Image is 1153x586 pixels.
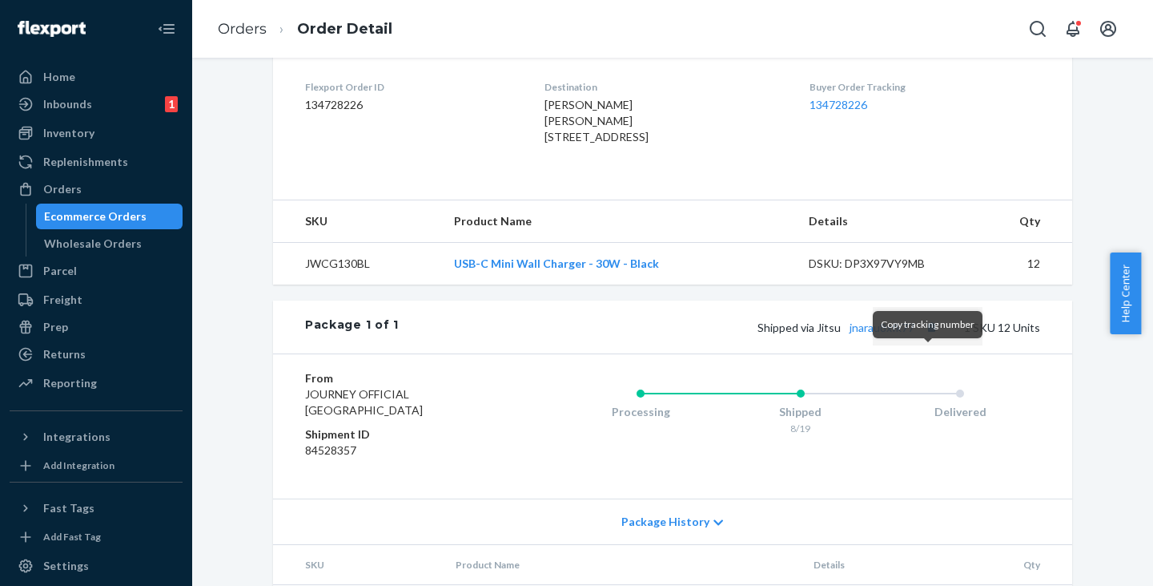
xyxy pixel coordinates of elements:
[43,375,97,391] div: Reporting
[441,200,795,243] th: Product Name
[305,97,519,113] dd: 134728226
[10,314,183,340] a: Prep
[10,553,183,579] a: Settings
[544,98,649,143] span: [PERSON_NAME] [PERSON_NAME] [STREET_ADDRESS]
[43,429,110,445] div: Integrations
[10,64,183,90] a: Home
[10,370,183,396] a: Reporting
[1057,13,1089,45] button: Open notifications
[305,387,423,417] span: JOURNEY OFFICIAL [GEOGRAPHIC_DATA]
[43,125,94,141] div: Inventory
[43,69,75,85] div: Home
[273,200,441,243] th: SKU
[10,91,183,117] a: Inbounds1
[44,208,147,224] div: Ecommerce Orders
[10,176,183,202] a: Orders
[151,13,183,45] button: Close Navigation
[305,80,519,94] dt: Flexport Order ID
[881,318,974,330] span: Copy tracking number
[621,514,709,530] span: Package History
[305,443,496,459] dd: 84528357
[43,319,68,335] div: Prep
[809,256,959,272] div: DSKU: DP3X97VY9MB
[273,545,443,585] th: SKU
[1110,253,1141,334] button: Help Center
[971,243,1072,285] td: 12
[18,21,86,37] img: Flexport logo
[10,495,183,521] button: Fast Tags
[810,98,867,111] a: 134728226
[273,243,441,285] td: JWCG130BL
[43,96,92,112] div: Inbounds
[757,321,942,334] span: Shipped via Jitsu
[10,258,183,284] a: Parcel
[305,426,496,443] dt: Shipment ID
[305,370,496,386] dt: From
[977,545,1072,585] th: Qty
[1092,13,1124,45] button: Open account menu
[399,317,1040,337] div: 1 SKU 12 Units
[43,292,82,308] div: Freight
[560,404,721,420] div: Processing
[443,545,801,585] th: Product Name
[721,422,881,435] div: 8/19
[36,204,183,229] a: Ecommerce Orders
[43,500,94,516] div: Fast Tags
[880,404,1040,420] div: Delivered
[44,236,142,252] div: Wholesale Orders
[10,456,183,475] a: Add Integration
[721,404,881,420] div: Shipped
[205,6,405,53] ol: breadcrumbs
[165,96,178,112] div: 1
[43,530,101,544] div: Add Fast Tag
[297,20,392,38] a: Order Detail
[810,80,1040,94] dt: Buyer Order Tracking
[971,200,1072,243] th: Qty
[218,20,267,38] a: Orders
[36,231,183,257] a: Wholesale Orders
[43,558,89,574] div: Settings
[10,120,183,146] a: Inventory
[10,287,183,313] a: Freight
[43,459,114,472] div: Add Integration
[43,263,77,279] div: Parcel
[10,341,183,367] a: Returns
[1022,13,1054,45] button: Open Search Box
[850,321,914,334] a: jnarau8xfk77
[10,527,183,547] a: Add Fast Tag
[544,80,783,94] dt: Destination
[454,257,659,270] a: USB-C Mini Wall Charger - 30W - Black
[43,154,128,170] div: Replenishments
[10,149,183,175] a: Replenishments
[305,317,399,337] div: Package 1 of 1
[43,181,82,197] div: Orders
[801,545,977,585] th: Details
[43,346,86,362] div: Returns
[10,424,183,450] button: Integrations
[796,200,972,243] th: Details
